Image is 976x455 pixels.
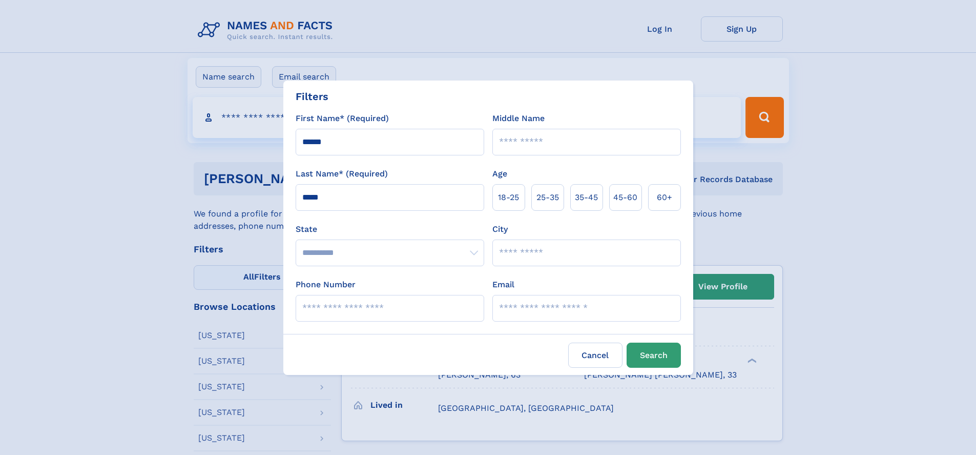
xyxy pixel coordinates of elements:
label: Phone Number [296,279,356,291]
label: Middle Name [492,112,545,125]
label: State [296,223,484,235]
span: 45‑60 [613,191,637,204]
label: First Name* (Required) [296,112,389,125]
span: 18‑25 [498,191,519,204]
label: Email [492,279,514,291]
label: Last Name* (Required) [296,168,388,180]
div: Filters [296,89,328,104]
span: 25‑35 [536,191,559,204]
button: Search [627,343,681,368]
label: City [492,223,508,235]
span: 35‑45 [575,191,598,204]
label: Cancel [568,343,622,368]
span: 60+ [657,191,672,204]
label: Age [492,168,507,180]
